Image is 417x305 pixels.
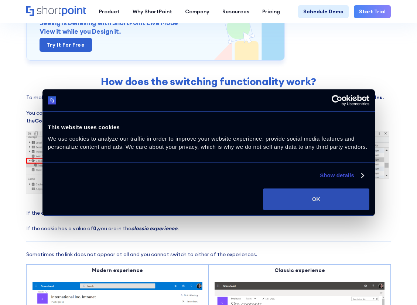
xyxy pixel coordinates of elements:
[369,94,383,101] strong: splnu
[26,6,86,17] a: Home
[48,135,368,150] span: We use cookies to analyze our traffic in order to improve your website experience, provide social...
[40,38,92,52] a: Try it for free
[35,117,56,124] strong: Cookies
[48,96,57,105] img: logo
[222,8,249,16] div: Resources
[131,225,177,232] em: classic experience
[185,8,209,16] div: Company
[274,267,325,274] strong: Classic experience
[262,8,280,16] div: Pricing
[216,5,256,18] a: Resources
[305,95,369,106] a: Usercentrics Cookiebot - opens in a new window
[320,171,363,180] a: Show details
[48,123,369,132] div: This website uses cookies
[128,210,130,216] strong: 1
[92,267,143,274] strong: Modern experience
[298,5,349,18] a: Schedule Demo
[179,5,216,18] a: Company
[284,219,417,305] iframe: Chat Widget
[93,225,98,232] strong: 0,
[40,19,271,36] h3: Seeing is believing with ShortPoint Live Mode View it while you Design it.
[133,8,172,16] div: Why ShortPoint
[165,210,213,216] em: modern experience
[256,5,287,18] a: Pricing
[26,209,391,232] p: If the cookie does not exist, or its value is , you are in the . If the cookie has a value of you...
[26,251,391,258] p: Sometimes the link does not appear at all and you cannot switch to either of the experiences.
[93,5,126,18] a: Product
[126,5,179,18] a: Why ShortPoint
[99,8,120,16] div: Product
[354,5,391,18] a: Start Trial
[70,76,347,87] h2: How does the switching functionality work?
[263,188,369,210] button: OK
[26,94,391,125] p: To make the option to switch to classic experience work, Microsoft saves an "opt out of modern ex...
